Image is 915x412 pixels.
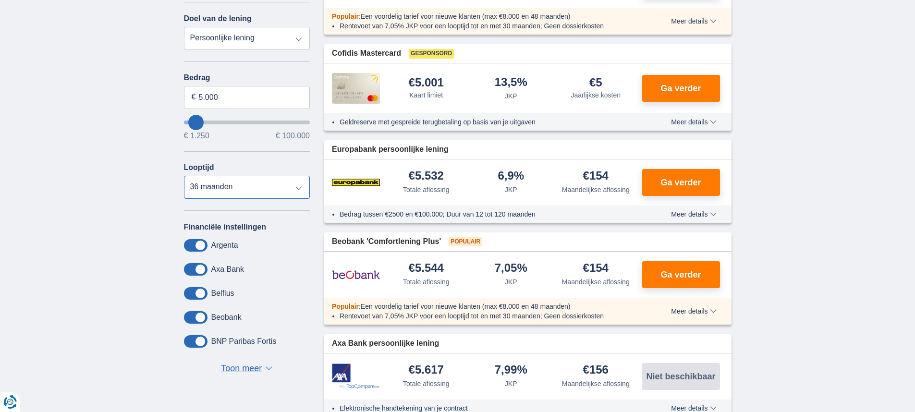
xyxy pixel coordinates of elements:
span: Axa Bank persoonlijke lening [332,338,439,349]
img: product.pl.alt Beobank [332,263,380,287]
button: Meer details [664,404,723,412]
div: : [324,12,644,21]
label: Argenta [211,241,238,250]
span: Gesponsord [409,49,454,59]
div: Totale aflossing [403,379,450,388]
div: €154 [583,262,609,275]
button: Toon meer ▼ [218,362,275,376]
div: €5.001 [409,77,444,88]
div: 6,9% [498,170,524,183]
div: €154 [583,170,609,183]
div: JKP [505,277,517,287]
span: Populair [332,303,359,310]
button: Meer details [664,307,723,315]
div: Maandelijkse aflossing [562,277,630,287]
div: 7,99% [495,364,527,377]
label: Financiële instellingen [184,223,267,231]
span: Niet beschikbaar [646,372,715,381]
span: Ga verder [660,84,701,93]
div: Totale aflossing [403,277,450,287]
span: Een voordelig tarief voor nieuwe klanten (max €8.000 en 48 maanden) [361,12,571,20]
label: BNP Paribas Fortis [211,337,277,346]
div: Maandelijkse aflossing [562,185,630,194]
label: Doel van de lening [184,14,252,23]
span: € 1.250 [184,132,209,140]
span: Meer details [671,18,716,24]
div: €5.544 [409,262,444,275]
li: Geldreserve met gespreide terugbetaling op basis van je uitgaven [340,117,636,127]
label: Axa Bank [211,265,244,274]
span: Meer details [671,119,716,125]
span: Een voordelig tarief voor nieuwe klanten (max €8.000 en 48 maanden) [361,303,571,310]
label: Belfius [211,289,234,298]
button: Meer details [664,118,723,126]
div: €5 [589,77,602,88]
button: Meer details [664,17,723,25]
label: Looptijd [184,163,214,172]
div: Maandelijkse aflossing [562,379,630,388]
div: 13,5% [495,76,527,89]
span: Ga verder [660,270,701,279]
img: product.pl.alt Cofidis CC [332,73,380,104]
button: Niet beschikbaar [642,363,720,390]
img: product.pl.alt Axa Bank [332,364,380,389]
button: Meer details [664,210,723,218]
span: Ga verder [660,178,701,187]
span: ▼ [266,366,272,370]
span: Meer details [671,405,716,412]
img: product.pl.alt Europabank [332,170,380,194]
button: Ga verder [642,261,720,288]
span: Populair [332,12,359,20]
span: Meer details [671,308,716,315]
label: Beobank [211,313,242,322]
div: JKP [505,185,517,194]
li: Rentevoet van 7,05% JKP voor een looptijd tot en met 30 maanden; Geen dossierkosten [340,21,636,31]
span: € 100.000 [276,132,310,140]
span: Cofidis Mastercard [332,48,401,59]
div: €5.532 [409,170,444,183]
div: Kaart limiet [409,90,443,100]
div: : [324,302,644,311]
button: Ga verder [642,75,720,102]
span: Meer details [671,211,716,218]
div: JKP [505,91,517,101]
input: wantToBorrow [184,121,310,124]
span: Europabank persoonlijke lening [332,144,449,155]
div: Jaarlijkse kosten [571,90,621,100]
button: Ga verder [642,169,720,196]
li: Bedrag tussen €2500 en €100.000; Duur van 12 tot 120 maanden [340,209,636,219]
span: Beobank 'Comfortlening Plus' [332,236,441,247]
div: JKP [505,379,517,388]
span: Toon meer [221,363,262,375]
li: Rentevoet van 7,05% JKP voor een looptijd tot en met 30 maanden; Geen dossierkosten [340,311,636,321]
div: €5.617 [409,364,444,377]
label: Bedrag [184,73,310,82]
span: Populair [449,237,482,246]
span: € [192,92,196,103]
div: €156 [583,364,609,377]
div: 7,05% [495,262,527,275]
div: Totale aflossing [403,185,450,194]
